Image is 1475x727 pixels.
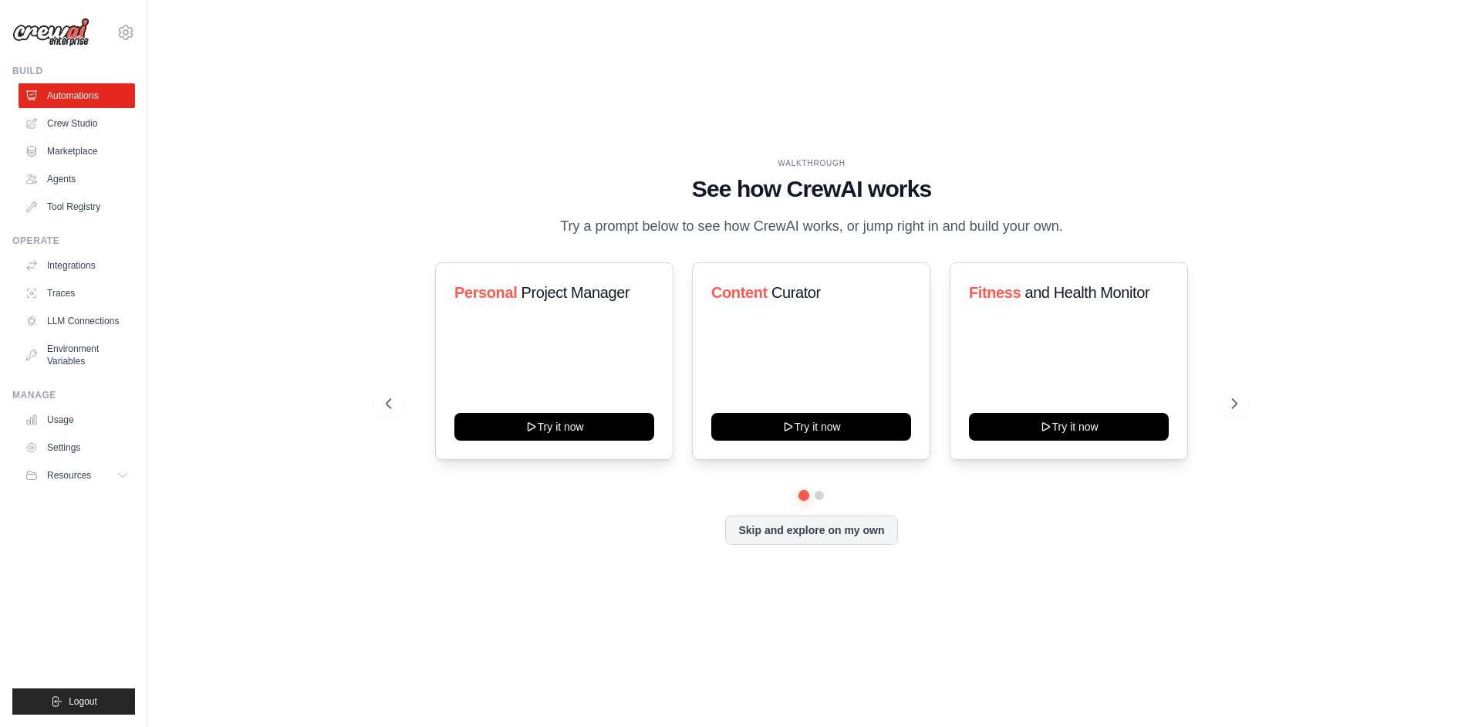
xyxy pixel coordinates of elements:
button: Try it now [711,413,911,441]
span: Content [711,284,768,301]
a: Usage [19,407,135,432]
span: Personal [454,284,517,301]
span: Project Manager [521,284,629,301]
div: Build [12,65,135,77]
a: Settings [19,435,135,460]
a: Agents [19,167,135,191]
div: WALKTHROUGH [386,157,1237,169]
a: Crew Studio [19,111,135,136]
button: Try it now [454,413,654,441]
a: Tool Registry [19,194,135,219]
div: Operate [12,235,135,247]
a: LLM Connections [19,309,135,333]
span: Resources [47,469,91,482]
a: Automations [19,83,135,108]
span: Logout [69,695,97,708]
span: Curator [771,284,821,301]
h1: See how CrewAI works [386,175,1237,203]
button: Try it now [969,413,1169,441]
span: and Health Monitor [1024,284,1149,301]
a: Marketplace [19,139,135,164]
div: Manage [12,389,135,401]
span: Fitness [969,284,1021,301]
p: Try a prompt below to see how CrewAI works, or jump right in and build your own. [552,215,1071,238]
button: Skip and explore on my own [725,516,897,545]
a: Integrations [19,253,135,278]
a: Traces [19,281,135,306]
a: Environment Variables [19,336,135,374]
button: Logout [12,688,135,715]
button: Resources [19,463,135,488]
img: Logo [12,18,89,47]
